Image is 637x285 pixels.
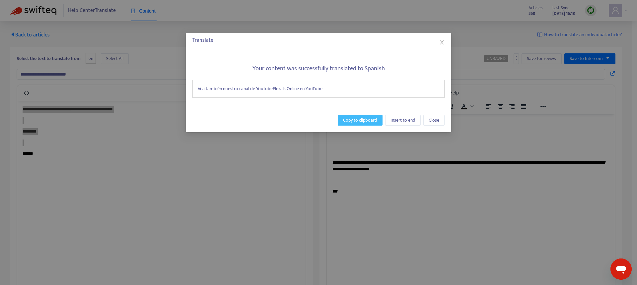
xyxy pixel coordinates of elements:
[5,5,283,56] body: Rich Text Area. Press ALT-0 for help.
[338,115,383,126] button: Copy to clipboard
[610,258,632,280] iframe: Button to launch messaging window
[273,85,322,92] a: Florals Online en YouTube
[429,117,439,124] span: Close
[439,40,445,45] span: close
[192,80,445,98] div: Vea también nuestro canal de Youtube
[438,39,446,46] button: Close
[423,115,445,126] button: Close
[192,65,445,73] h5: Your content was successfully translated to Spanish
[390,117,415,124] span: Insert to end
[385,115,421,126] button: Insert to end
[343,117,377,124] span: Copy to clipboard
[5,5,283,81] body: Rich Text Area. Press ALT-0 for help.
[192,36,445,44] div: Translate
